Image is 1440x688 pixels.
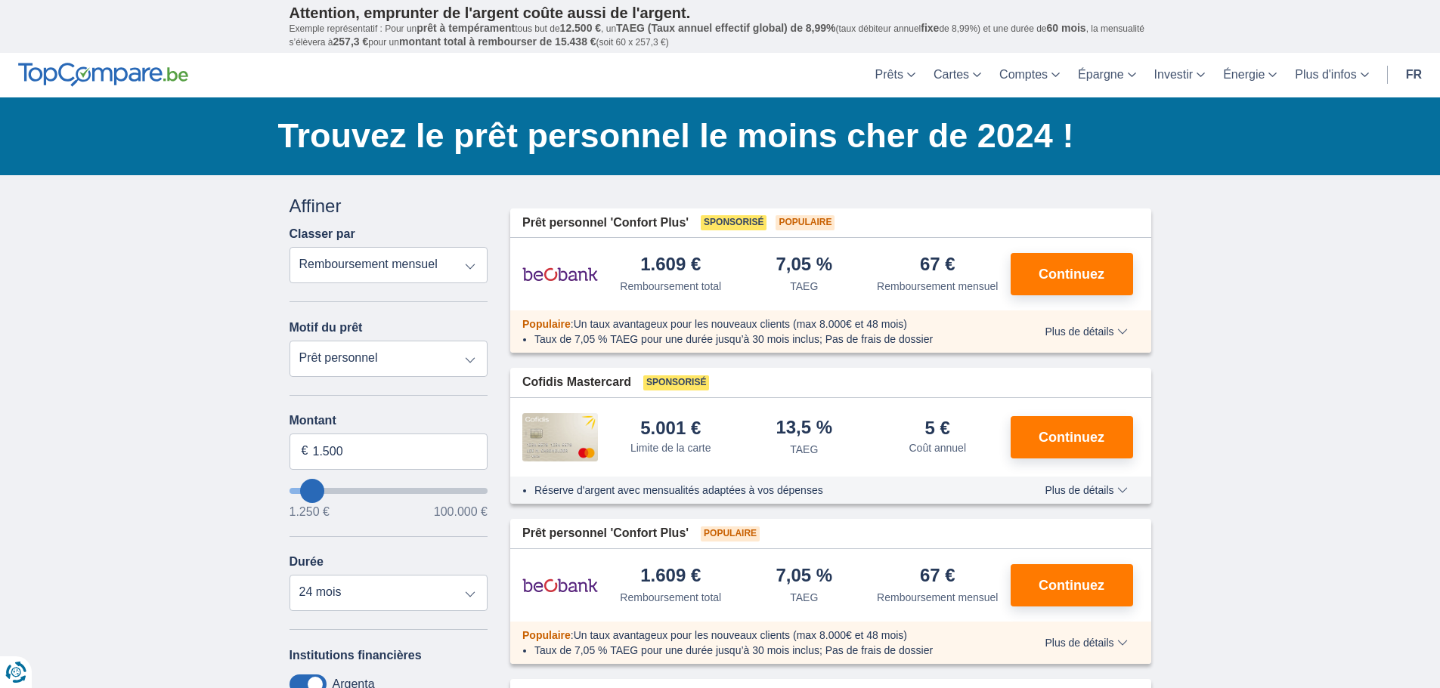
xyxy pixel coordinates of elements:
span: 257,3 € [333,35,369,48]
a: Investir [1145,53,1215,97]
label: Classer par [290,227,355,241]
button: Continuez [1011,253,1133,295]
span: 100.000 € [434,506,488,518]
div: 1.609 € [640,255,701,276]
span: 1.250 € [290,506,330,518]
span: Plus de détails [1045,637,1127,648]
div: 5.001 € [640,419,701,437]
img: pret personnel Cofidis CC [522,413,598,461]
label: Motif du prêt [290,321,363,335]
div: 7,05 % [776,255,832,276]
div: 7,05 % [776,566,832,587]
span: Sponsorisé [643,375,709,390]
div: Remboursement total [620,279,721,294]
span: Populaire [701,526,760,541]
span: Continuez [1039,430,1104,444]
p: Attention, emprunter de l'argent coûte aussi de l'argent. [290,4,1151,22]
span: Populaire [522,629,571,641]
a: fr [1397,53,1431,97]
div: : [510,628,1013,643]
span: Plus de détails [1045,485,1127,495]
a: Plus d'infos [1286,53,1377,97]
span: Un taux avantageux pour les nouveaux clients (max 8.000€ et 48 mois) [574,318,907,330]
span: Prêt personnel 'Confort Plus' [522,525,689,542]
div: TAEG [790,442,818,457]
span: Sponsorisé [701,215,766,230]
a: Énergie [1214,53,1286,97]
span: TAEG (Taux annuel effectif global) de 8,99% [616,22,835,34]
li: Taux de 7,05 % TAEG pour une durée jusqu’à 30 mois inclus; Pas de frais de dossier [534,332,1001,347]
button: Plus de détails [1033,325,1138,338]
span: € [302,443,308,460]
h1: Trouvez le prêt personnel le moins cher de 2024 ! [278,113,1151,159]
div: Coût annuel [909,440,966,455]
span: fixe [921,22,939,34]
button: Continuez [1011,564,1133,606]
div: Remboursement mensuel [877,279,998,294]
span: Plus de détails [1045,326,1127,337]
a: Comptes [990,53,1069,97]
span: prêt à tempérament [417,22,515,34]
div: TAEG [790,590,818,605]
span: montant total à rembourser de 15.438 € [399,35,596,48]
div: Remboursement total [620,590,721,605]
span: Populaire [776,215,835,230]
label: Montant [290,414,488,427]
div: 67 € [920,566,955,587]
button: Plus de détails [1033,637,1138,649]
div: 67 € [920,255,955,276]
input: wantToBorrow [290,488,488,494]
span: 12.500 € [560,22,602,34]
span: 60 mois [1047,22,1086,34]
button: Plus de détails [1033,484,1138,496]
div: Limite de la carte [630,440,711,455]
label: Durée [290,555,324,569]
div: 5 € [925,419,950,437]
img: TopCompare [18,63,188,87]
label: Institutions financières [290,649,422,662]
a: Cartes [924,53,990,97]
div: Remboursement mensuel [877,590,998,605]
div: : [510,316,1013,332]
a: Prêts [866,53,924,97]
img: pret personnel Beobank [522,566,598,604]
span: Prêt personnel 'Confort Plus' [522,214,689,232]
span: Continuez [1039,267,1104,281]
div: 1.609 € [640,566,701,587]
button: Continuez [1011,416,1133,458]
img: pret personnel Beobank [522,255,598,293]
div: TAEG [790,279,818,294]
span: Un taux avantageux pour les nouveaux clients (max 8.000€ et 48 mois) [574,629,907,641]
li: Taux de 7,05 % TAEG pour une durée jusqu’à 30 mois inclus; Pas de frais de dossier [534,643,1001,658]
div: Affiner [290,193,488,219]
p: Exemple représentatif : Pour un tous but de , un (taux débiteur annuel de 8,99%) et une durée de ... [290,22,1151,49]
span: Cofidis Mastercard [522,374,631,391]
div: 13,5 % [776,418,832,439]
a: Épargne [1069,53,1145,97]
li: Réserve d'argent avec mensualités adaptées à vos dépenses [534,483,1001,498]
span: Populaire [522,318,571,330]
span: Continuez [1039,578,1104,592]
